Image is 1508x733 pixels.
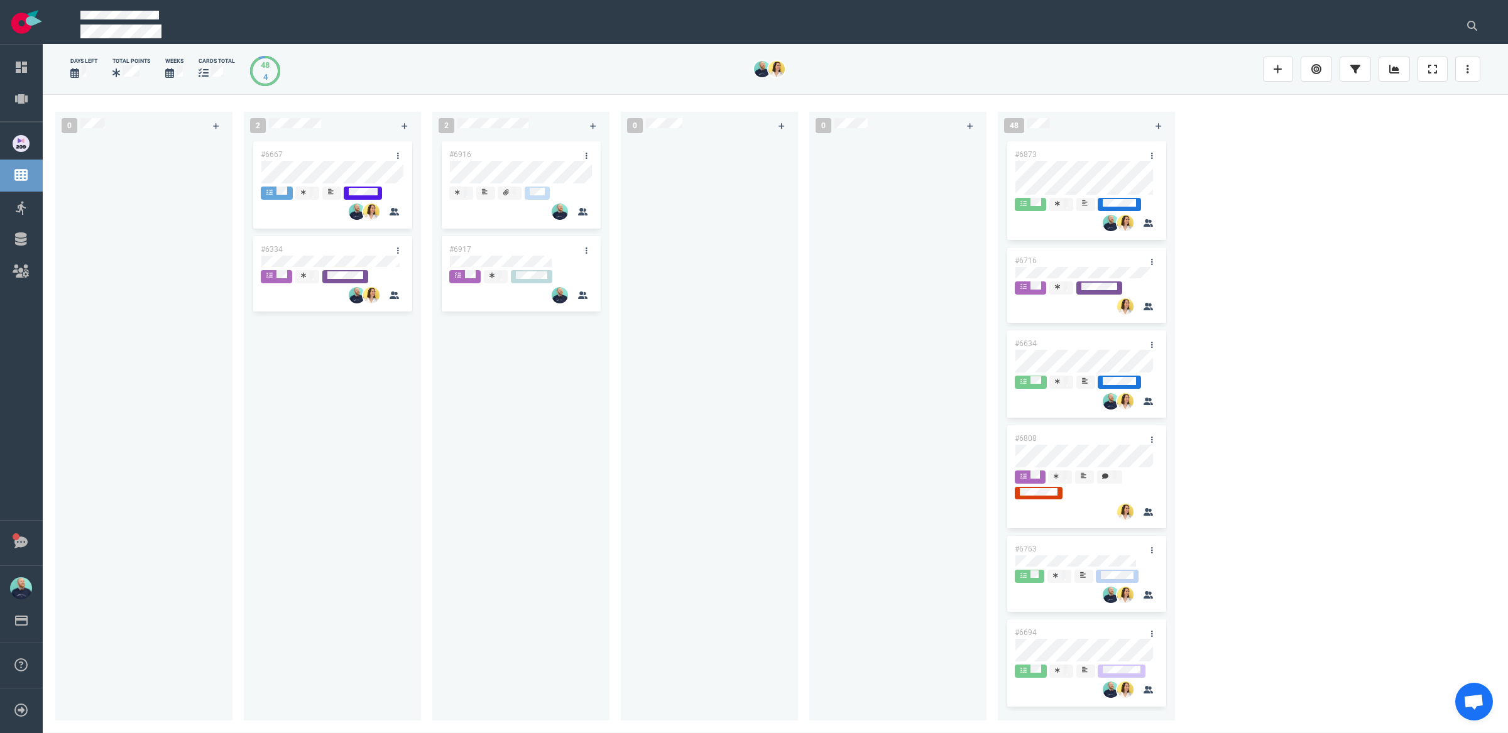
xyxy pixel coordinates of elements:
div: days left [70,57,97,65]
img: 26 [552,287,568,303]
img: 26 [1117,504,1134,520]
span: 0 [627,118,643,133]
div: 4 [261,71,270,83]
a: #6917 [449,245,471,254]
a: #6667 [261,150,283,159]
img: 26 [754,61,770,77]
img: 26 [768,61,785,77]
img: 26 [363,204,380,220]
img: 26 [1117,298,1134,315]
img: 26 [349,287,365,303]
img: 26 [552,204,568,220]
span: 0 [816,118,831,133]
a: #6873 [1015,150,1037,159]
span: 48 [1004,118,1024,133]
a: #6634 [1015,339,1037,348]
img: 26 [1117,587,1134,603]
a: #6763 [1015,545,1037,553]
a: #6334 [261,245,283,254]
div: cards total [199,57,235,65]
span: 0 [62,118,77,133]
img: 26 [1117,215,1134,231]
span: 2 [250,118,266,133]
a: #6808 [1015,434,1037,443]
div: Total Points [112,57,150,65]
img: 26 [1103,393,1119,410]
img: 26 [1103,215,1119,231]
div: Weeks [165,57,183,65]
img: 26 [1103,681,1119,698]
img: 26 [1117,681,1134,698]
div: 48 [261,59,270,71]
a: #6716 [1015,256,1037,265]
img: 26 [1103,587,1119,603]
a: #6694 [1015,628,1037,637]
div: Ouvrir le chat [1455,683,1493,720]
span: 2 [439,118,454,133]
a: #6916 [449,150,471,159]
img: 26 [363,287,380,303]
img: 26 [1117,393,1134,410]
img: 26 [349,204,365,220]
